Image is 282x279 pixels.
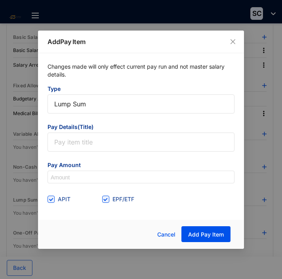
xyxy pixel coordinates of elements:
p: Changes made will only effect current pay run and not master salary details. [48,63,234,85]
span: close [230,38,236,45]
input: Amount [48,171,234,184]
p: Add Pay Item [48,37,234,46]
span: APIT [55,195,74,204]
button: Cancel [151,227,181,242]
span: Lump Sum [54,98,228,110]
button: Close [229,37,237,46]
span: Pay Details(Title) [48,123,234,133]
input: Pay item title [48,133,234,152]
span: Add Pay Item [188,231,224,239]
span: Pay Amount [48,161,234,171]
button: Add Pay Item [181,226,231,242]
span: Type [48,85,234,94]
span: Cancel [157,230,175,239]
span: EPF/ETF [109,195,137,204]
